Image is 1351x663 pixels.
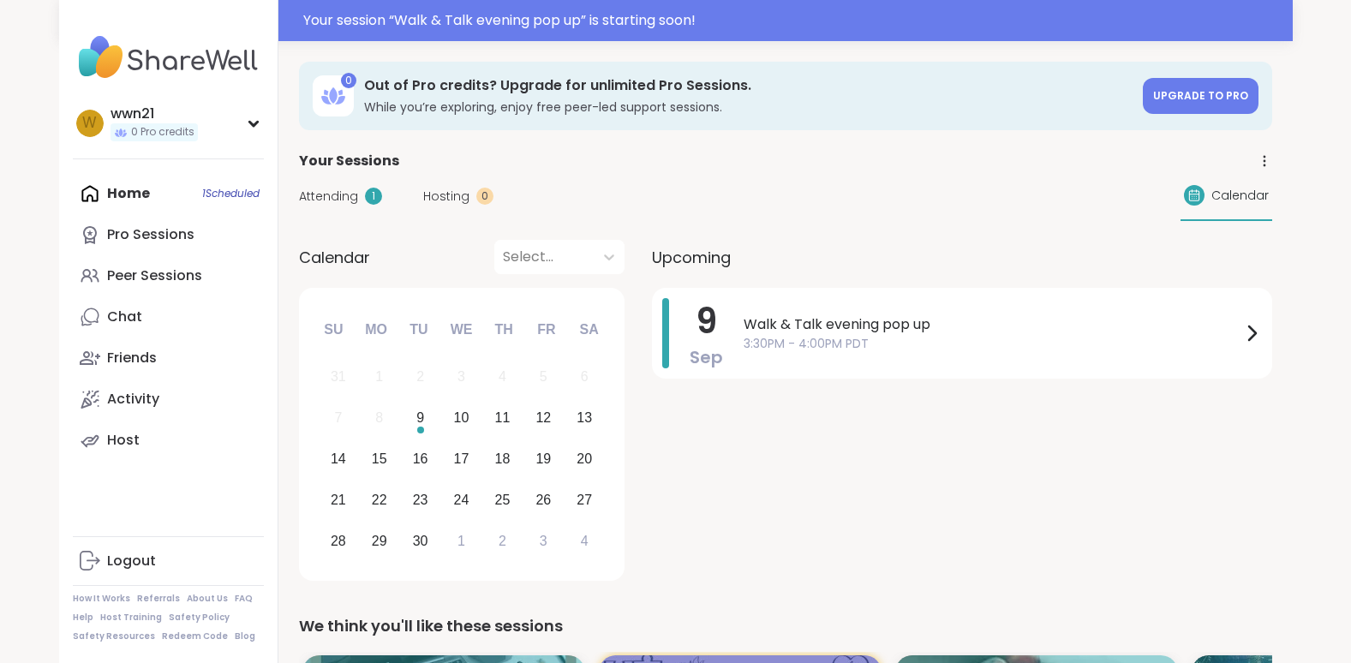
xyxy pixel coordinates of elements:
div: 31 [331,365,346,388]
a: FAQ [235,593,253,605]
div: 15 [372,447,387,470]
h3: Out of Pro credits? Upgrade for unlimited Pro Sessions. [364,76,1133,95]
div: Choose Tuesday, September 9th, 2025 [402,400,439,437]
a: Safety Resources [73,630,155,642]
h3: While you’re exploring, enjoy free peer-led support sessions. [364,99,1133,116]
a: Host [73,420,264,461]
a: Blog [235,630,255,642]
div: 27 [577,488,592,511]
div: Choose Thursday, September 11th, 2025 [484,400,521,437]
span: Hosting [423,188,469,206]
a: Redeem Code [162,630,228,642]
div: 3 [457,365,465,388]
div: 4 [499,365,506,388]
div: 28 [331,529,346,552]
div: Choose Thursday, September 25th, 2025 [484,481,521,518]
div: Choose Wednesday, September 24th, 2025 [443,481,480,518]
div: Sa [570,311,607,349]
div: Not available Wednesday, September 3rd, 2025 [443,359,480,396]
div: Th [485,311,523,349]
a: Pro Sessions [73,214,264,255]
span: 3:30PM - 4:00PM PDT [744,335,1241,353]
div: 23 [413,488,428,511]
div: 24 [454,488,469,511]
a: Logout [73,541,264,582]
a: Upgrade to Pro [1143,78,1258,114]
span: Your Sessions [299,151,399,171]
div: Pro Sessions [107,225,194,244]
div: 12 [535,406,551,429]
div: Choose Wednesday, September 17th, 2025 [443,441,480,478]
div: Choose Saturday, September 27th, 2025 [566,481,603,518]
a: Activity [73,379,264,420]
div: 29 [372,529,387,552]
span: Walk & Talk evening pop up [744,314,1241,335]
div: Not available Saturday, September 6th, 2025 [566,359,603,396]
div: Choose Saturday, September 13th, 2025 [566,400,603,437]
div: 19 [535,447,551,470]
span: Calendar [1211,187,1269,205]
div: 4 [581,529,589,552]
div: Choose Friday, September 19th, 2025 [525,441,562,478]
div: Choose Friday, September 26th, 2025 [525,481,562,518]
div: Friends [107,349,157,367]
div: Choose Thursday, September 18th, 2025 [484,441,521,478]
div: Not available Monday, September 1st, 2025 [361,359,398,396]
div: Not available Monday, September 8th, 2025 [361,400,398,437]
div: Not available Tuesday, September 2nd, 2025 [402,359,439,396]
div: Choose Monday, September 22nd, 2025 [361,481,398,518]
div: Host [107,431,140,450]
span: Calendar [299,246,370,269]
div: 3 [540,529,547,552]
div: 1 [457,529,465,552]
a: How It Works [73,593,130,605]
div: Choose Wednesday, October 1st, 2025 [443,523,480,559]
div: Chat [107,308,142,326]
div: 30 [413,529,428,552]
div: 5 [540,365,547,388]
div: 9 [416,406,424,429]
a: Referrals [137,593,180,605]
div: Not available Sunday, August 31st, 2025 [320,359,357,396]
div: Choose Friday, October 3rd, 2025 [525,523,562,559]
div: We think you'll like these sessions [299,614,1272,638]
span: Upcoming [652,246,731,269]
div: 2 [499,529,506,552]
a: Help [73,612,93,624]
div: Choose Sunday, September 21st, 2025 [320,481,357,518]
div: Not available Friday, September 5th, 2025 [525,359,562,396]
a: Peer Sessions [73,255,264,296]
div: 18 [495,447,511,470]
div: Peer Sessions [107,266,202,285]
div: 25 [495,488,511,511]
div: Tu [400,311,438,349]
span: 0 Pro credits [131,125,194,140]
div: Choose Sunday, September 28th, 2025 [320,523,357,559]
div: Logout [107,552,156,570]
a: Host Training [100,612,162,624]
a: Friends [73,337,264,379]
div: Su [314,311,352,349]
div: wwn21 [111,105,198,123]
span: 9 [696,297,717,345]
img: ShareWell Nav Logo [73,27,264,87]
div: 1 [375,365,383,388]
div: 11 [495,406,511,429]
div: 7 [334,406,342,429]
div: Choose Monday, September 29th, 2025 [361,523,398,559]
div: Choose Thursday, October 2nd, 2025 [484,523,521,559]
div: Choose Sunday, September 14th, 2025 [320,441,357,478]
div: 13 [577,406,592,429]
div: Choose Wednesday, September 10th, 2025 [443,400,480,437]
div: Not available Sunday, September 7th, 2025 [320,400,357,437]
div: Choose Tuesday, September 16th, 2025 [402,441,439,478]
span: Upgrade to Pro [1153,88,1248,103]
div: 20 [577,447,592,470]
div: 26 [535,488,551,511]
div: 21 [331,488,346,511]
div: 16 [413,447,428,470]
div: Choose Friday, September 12th, 2025 [525,400,562,437]
div: 0 [476,188,493,205]
div: Activity [107,390,159,409]
a: About Us [187,593,228,605]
